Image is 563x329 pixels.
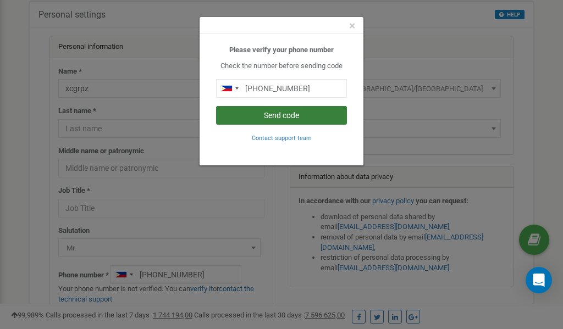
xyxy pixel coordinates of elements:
[526,267,552,293] div: Open Intercom Messenger
[252,133,312,142] a: Contact support team
[349,19,355,32] span: ×
[216,79,347,98] input: 0905 123 4567
[229,46,334,54] b: Please verify your phone number
[349,20,355,32] button: Close
[217,80,242,97] div: Telephone country code
[252,135,312,142] small: Contact support team
[216,61,347,71] p: Check the number before sending code
[216,106,347,125] button: Send code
